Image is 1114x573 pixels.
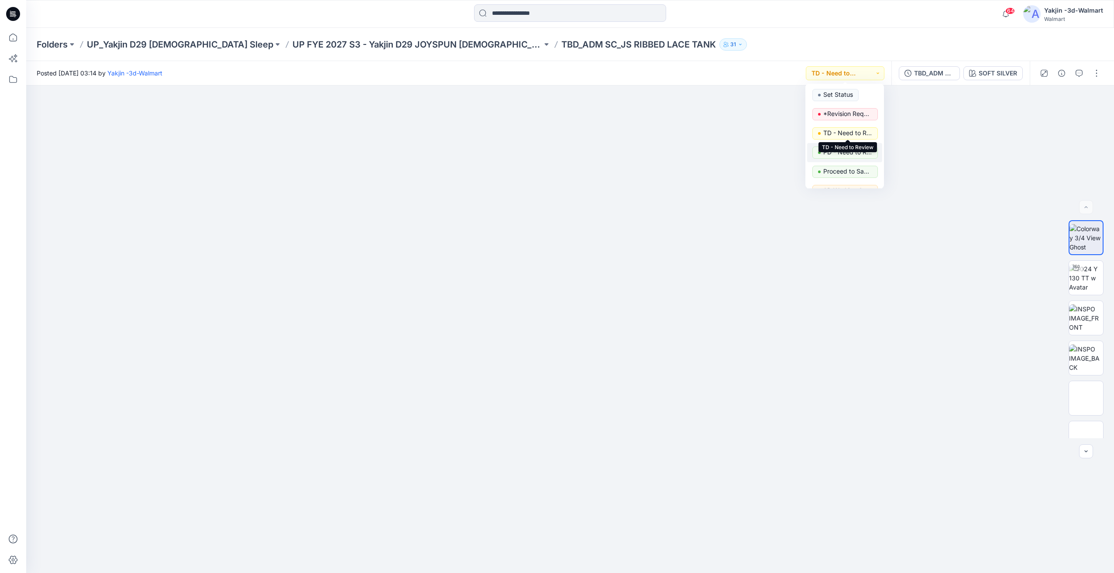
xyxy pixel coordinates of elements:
[823,166,872,177] p: Proceed to Sample
[963,66,1023,80] button: SOFT SILVER
[1069,344,1103,372] img: INSPO IMAGE_BACK
[1044,16,1103,22] div: Walmart
[899,66,960,80] button: TBD_ADM SC_JS RIBBED LACE TANK
[1005,7,1015,14] span: 64
[1044,5,1103,16] div: Yakjin -3d-Walmart
[823,108,872,119] p: *Revision Requested
[1069,264,1103,292] img: 2024 Y 130 TT w Avatar
[823,147,872,158] p: PD - Need to Review Cost
[107,69,162,77] a: Yakjin -3d-Walmart
[730,40,736,49] p: 31
[979,68,1017,78] div: SOFT SILVER
[823,127,872,139] p: TD - Need to Review
[37,38,68,51] a: Folders
[1023,5,1041,23] img: avatar
[1055,66,1069,80] button: Details
[719,38,747,51] button: 31
[292,38,542,51] a: UP FYE 2027 S3 - Yakjin D29 JOYSPUN [DEMOGRAPHIC_DATA] Sleepwear
[914,68,954,78] div: TBD_ADM SC_JS RIBBED LACE TANK
[87,38,273,51] a: UP_Yakjin D29 [DEMOGRAPHIC_DATA] Sleep
[823,89,853,100] p: Set Status
[37,68,162,78] span: Posted [DATE] 03:14 by
[823,185,872,196] p: 3D Working Session - Need to Review
[1069,224,1103,252] img: Colorway 3/4 View Ghost
[561,38,716,51] p: TBD_ADM SC_JS RIBBED LACE TANK
[1069,304,1103,332] img: INSPO IMAGE_FRONT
